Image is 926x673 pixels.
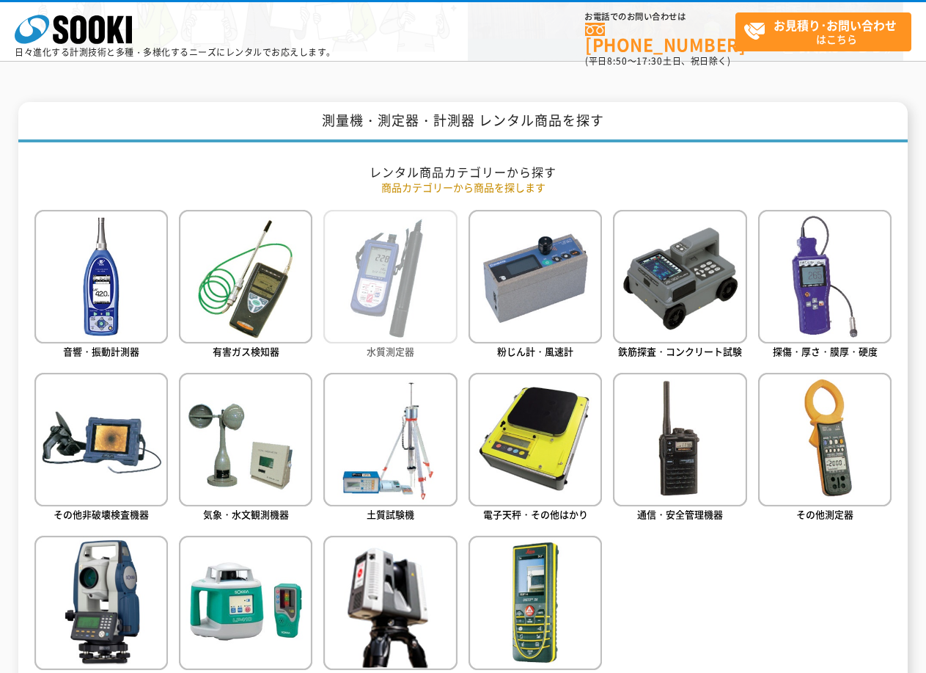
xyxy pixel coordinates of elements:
[585,12,735,21] span: お電話でのお問い合わせは
[483,507,588,521] span: 電子天秤・その他はかり
[34,164,892,180] h2: レンタル商品カテゴリーから探す
[497,344,573,358] span: 粉じん計・風速計
[63,344,139,358] span: 音響・振動計測器
[34,536,168,669] img: 測量機
[613,210,746,362] a: 鉄筋探査・コンクリート試験
[34,210,168,362] a: 音響・振動計測器
[613,210,746,343] img: 鉄筋探査・コンクリート試験
[636,54,663,68] span: 17:30
[613,373,746,506] img: 通信・安全管理機器
[179,373,312,525] a: 気象・水文観測機器
[796,507,853,521] span: その他測定器
[637,507,723,521] span: 通信・安全管理機器
[743,13,911,50] span: はこちら
[54,507,149,521] span: その他非破壊検査機器
[468,210,602,343] img: 粉じん計・風速計
[613,373,746,525] a: 通信・安全管理機器
[758,210,892,362] a: 探傷・厚さ・膜厚・硬度
[735,12,911,51] a: お見積り･お問い合わせはこちら
[34,373,168,506] img: その他非破壊検査機器
[367,344,414,358] span: 水質測定器
[15,48,336,57] p: 日々進化する計測技術と多種・多様化するニーズにレンタルでお応えします。
[773,16,897,34] strong: お見積り･お問い合わせ
[34,180,892,195] p: 商品カテゴリーから商品を探します
[323,210,457,343] img: 水質測定器
[179,210,312,362] a: 有害ガス検知器
[758,373,892,525] a: その他測定器
[468,536,602,669] img: その他測量機器
[618,344,742,358] span: 鉄筋探査・コンクリート試験
[585,23,735,53] a: [PHONE_NUMBER]
[758,373,892,506] img: その他測定器
[18,102,907,142] h1: 測量機・測定器・計測器 レンタル商品を探す
[367,507,414,521] span: 土質試験機
[213,344,279,358] span: 有害ガス検知器
[179,536,312,669] img: レーザー測量機・墨出器
[34,210,168,343] img: 音響・振動計測器
[203,507,289,521] span: 気象・水文観測機器
[323,536,457,669] img: 3Dスキャナー
[179,373,312,506] img: 気象・水文観測機器
[179,210,312,343] img: 有害ガス検知器
[758,210,892,343] img: 探傷・厚さ・膜厚・硬度
[323,210,457,362] a: 水質測定器
[585,54,730,68] span: (平日 ～ 土日、祝日除く)
[323,373,457,506] img: 土質試験機
[323,373,457,525] a: 土質試験機
[468,210,602,362] a: 粉じん計・風速計
[773,344,878,358] span: 探傷・厚さ・膜厚・硬度
[607,54,628,68] span: 8:50
[34,373,168,525] a: その他非破壊検査機器
[468,373,602,506] img: 電子天秤・その他はかり
[468,373,602,525] a: 電子天秤・その他はかり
